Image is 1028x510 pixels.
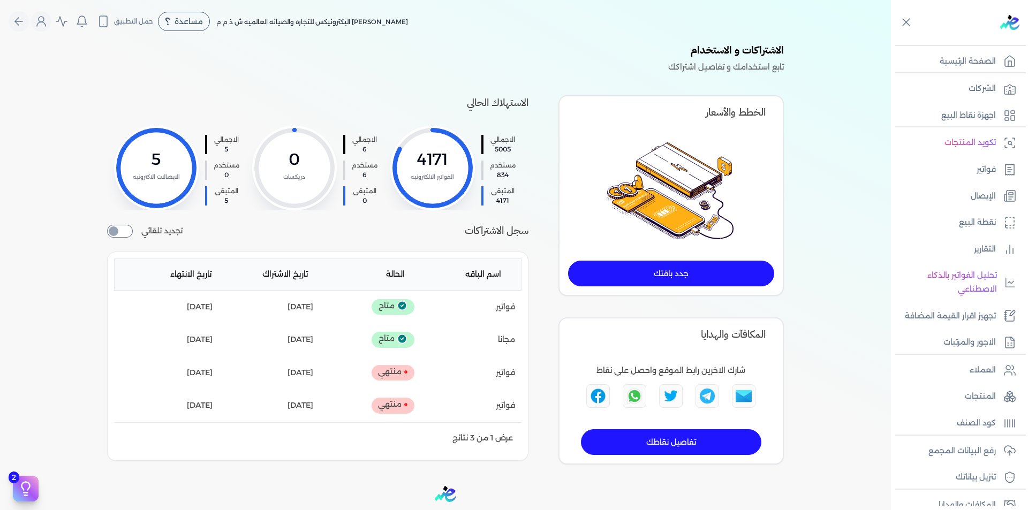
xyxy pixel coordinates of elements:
[896,269,997,296] p: تحليل الفواتير بالذكاء الاصطناعي
[891,132,1022,154] a: تكويد المنتجات
[214,144,239,154] span: 5
[452,431,513,445] p: عرض 1 من 3 نتائج
[328,268,405,281] p: الحالة
[891,359,1022,382] a: العملاء
[696,384,719,408] a: Share this with Telegram. (opens in new window)
[214,186,239,196] span: المتبقى
[214,196,239,205] span: 5
[625,387,644,405] img: whatsapp
[891,104,1022,127] a: اجهزة نقاط البيع
[698,387,716,405] img: telegram
[971,189,996,203] p: الإيصال
[187,399,213,413] p: [DATE]
[891,264,1022,300] a: تحليل الفواتير بالذكاء الاصطناعي
[352,196,377,205] span: 0
[659,384,683,408] a: Share this with Twitter. (opens in new window)
[158,12,210,31] div: مساعدة
[490,161,516,170] span: مستخدم
[372,398,414,414] p: منتهي
[662,387,680,405] img: twitter
[977,163,996,177] p: فواتير
[9,471,19,483] span: 2
[1000,15,1019,30] img: logo
[490,196,516,205] span: 4171
[288,333,313,347] p: [DATE]
[424,268,501,281] p: اسم الباقه
[891,331,1022,354] a: الاجور والمرتبات
[969,82,996,96] p: الشركات
[187,366,213,380] p: [DATE]
[187,333,213,347] p: [DATE]
[94,12,156,31] button: حمل التطبيق
[944,136,996,150] p: تكويد المنتجات
[965,390,996,404] p: المنتجات
[372,332,414,348] p: متاح
[732,384,755,408] a: Send an e-mail to google@gmail.com and add a carbon copy for google1@gmail.com, google3@gmail.com...
[891,78,1022,100] a: الشركات
[107,60,784,74] p: تابع استخدامك و تفاصيل اشتراكك
[891,185,1022,208] a: الإيصال
[956,470,996,484] p: تنزيل بياناتك
[596,364,745,378] p: شارك الاخرين رابط الموقع واحصل على نقاط
[435,486,456,503] img: logo
[465,223,528,239] h4: سجل الاشتراكات
[288,399,313,413] p: [DATE]
[581,429,761,455] a: تفاصيل نقاطك
[940,55,996,68] p: الصفحة الرئيسية
[891,385,1022,408] a: المنتجات
[891,50,1022,73] a: الصفحة الرئيسية
[372,365,414,381] p: منتهي
[216,18,408,26] span: [PERSON_NAME] اليكترونيكس للتجاره والصيانه العالميه ش ذ م م
[107,95,528,115] h4: الاستهلاك الحالي
[568,327,774,342] h4: المكافآت والهدايا
[959,216,996,230] p: نقطة البيع
[496,300,515,314] p: فواتير
[372,299,414,315] p: متاح
[891,305,1022,328] a: تجهيز اقرار القيمة المضافة
[107,225,183,238] div: تجديد تلقائي
[490,135,516,144] span: الاجمالي
[496,399,515,413] p: فواتير
[107,43,784,60] h4: الاشتراكات و الاستخدام
[891,466,1022,489] a: تنزيل بياناتك
[905,309,996,323] p: تجهيز اقرار القيمة المضافة
[352,144,377,154] span: 6
[891,211,1022,234] a: نقطة البيع
[13,476,39,501] button: 2
[891,412,1022,435] a: كود الصنف
[288,300,313,314] p: [DATE]
[214,161,239,170] span: مستخدم
[490,170,516,180] span: 834
[891,158,1022,181] a: فواتير
[187,300,213,314] p: [DATE]
[175,18,203,25] span: مساعدة
[214,170,239,180] span: 0
[490,186,516,196] span: المتبقى
[490,144,516,154] span: 5005
[568,261,774,286] a: جدد باقتك
[498,333,515,347] p: مجانا
[352,186,377,196] span: المتبقى
[231,268,308,281] p: تاريخ الاشتراك
[586,384,610,408] a: Share this with Facebook. (opens in new window)
[352,135,377,144] span: الاجمالي
[352,161,377,170] span: مستخدم
[623,384,646,408] a: Share this with WhatsApp. (opens in new window)
[974,242,996,256] p: التقارير
[735,387,753,405] img: email
[941,109,996,123] p: اجهزة نقاط البيع
[352,170,377,180] span: 6
[928,444,996,458] p: رفع البيانات المجمع
[496,366,515,380] p: فواتير
[568,105,774,120] h4: الخطط والأسعار
[134,268,211,281] p: تاريخ الانتهاء
[114,17,153,26] span: حمل التطبيق
[607,142,735,239] img: image
[943,336,996,349] p: الاجور والمرتبات
[957,416,996,430] p: كود الصنف
[214,135,239,144] span: الاجمالي
[891,238,1022,261] a: التقارير
[891,440,1022,462] a: رفع البيانات المجمع
[288,366,313,380] p: [DATE]
[589,387,607,405] img: facebook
